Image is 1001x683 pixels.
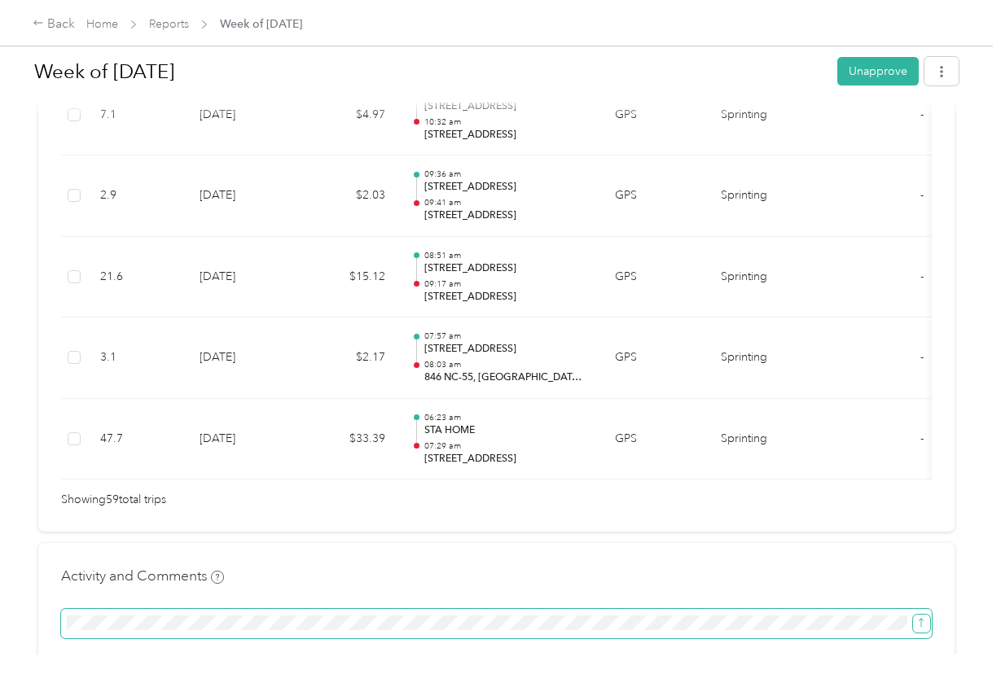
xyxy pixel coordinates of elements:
p: [STREET_ADDRESS] [424,261,589,276]
a: Home [86,17,118,31]
td: GPS [602,317,708,399]
td: $2.03 [301,155,398,237]
iframe: Everlance-gr Chat Button Frame [910,592,1001,683]
p: STA HOME [424,423,589,438]
span: - [920,431,924,445]
p: 10:32 am [424,116,589,128]
td: 47.7 [87,399,187,480]
td: $15.12 [301,237,398,318]
td: [DATE] [187,155,301,237]
p: 08:51 am [424,250,589,261]
p: 07:57 am [424,331,589,342]
td: GPS [602,155,708,237]
p: 08:03 am [424,359,589,370]
p: [STREET_ADDRESS] [424,452,589,466]
h4: Activity and Comments [61,566,224,586]
p: 09:41 am [424,197,589,208]
a: Reports [149,17,189,31]
td: $2.17 [301,317,398,399]
p: [STREET_ADDRESS] [424,342,589,357]
td: Sprinting [708,399,830,480]
td: 3.1 [87,317,187,399]
span: - [920,269,924,283]
td: 21.6 [87,237,187,318]
p: [STREET_ADDRESS] [424,128,589,142]
span: Showing 59 total trips [61,491,166,509]
p: [STREET_ADDRESS] [424,180,589,195]
td: $33.39 [301,399,398,480]
button: Unapprove [837,57,919,85]
td: Sprinting [708,317,830,399]
td: Sprinting [708,237,830,318]
td: [DATE] [187,237,301,318]
p: [STREET_ADDRESS] [424,208,589,223]
td: [DATE] [187,399,301,480]
p: 09:36 am [424,169,589,180]
td: GPS [602,237,708,318]
span: - [920,350,924,364]
td: [DATE] [187,317,301,399]
p: [STREET_ADDRESS] [424,290,589,304]
h1: Week of August 25 2025 [34,52,826,91]
span: - [920,107,924,121]
td: GPS [602,399,708,480]
span: - [920,188,924,202]
td: 2.9 [87,155,187,237]
span: Week of [DATE] [220,15,302,33]
div: Back [33,15,75,34]
td: Sprinting [708,155,830,237]
p: 09:17 am [424,278,589,290]
p: 06:23 am [424,412,589,423]
p: 07:29 am [424,440,589,452]
p: 846 NC-55, [GEOGRAPHIC_DATA], [GEOGRAPHIC_DATA] [424,370,589,385]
